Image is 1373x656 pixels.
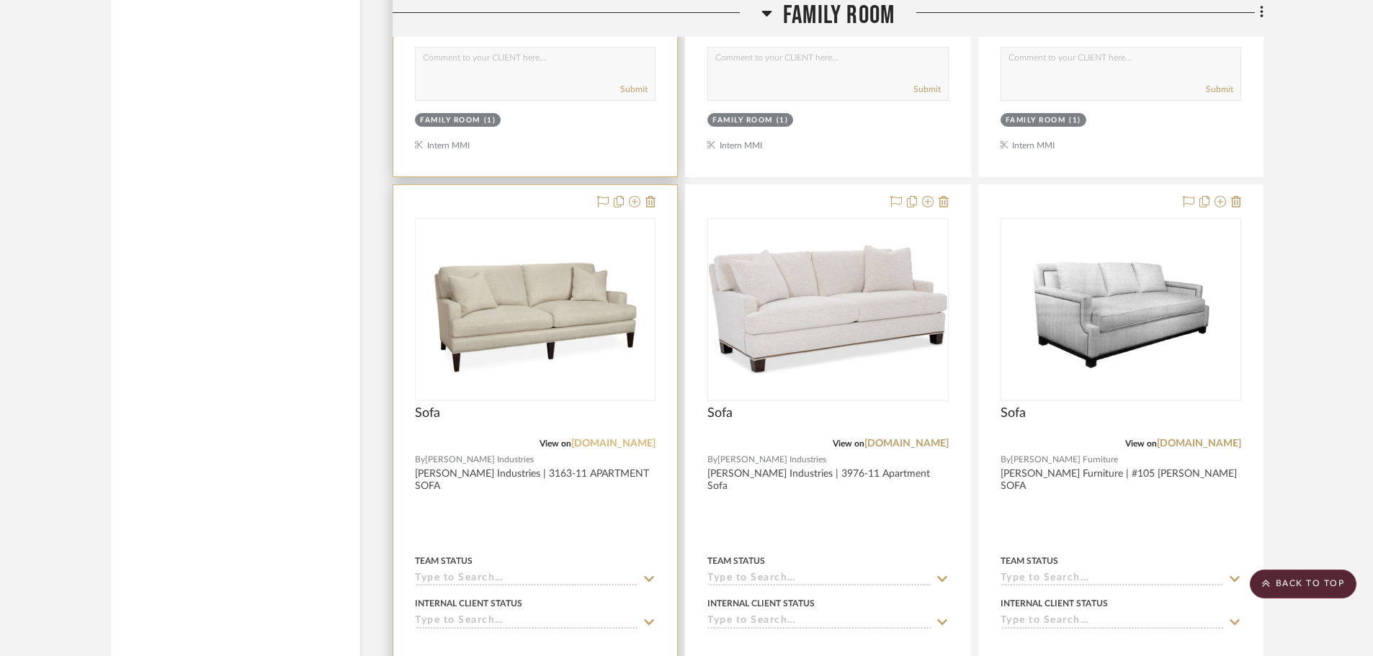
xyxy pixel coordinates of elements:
span: [PERSON_NAME] Industries [717,453,826,467]
button: Submit [620,83,648,96]
input: Type to Search… [415,615,638,629]
span: [PERSON_NAME] Furniture [1011,453,1118,467]
span: View on [1125,439,1157,448]
span: View on [833,439,864,448]
div: (1) [777,115,789,126]
img: Sofa [1031,220,1211,400]
div: Internal Client Status [707,597,815,610]
input: Type to Search… [1001,615,1224,629]
div: Family Room [712,115,773,126]
div: (1) [484,115,496,126]
button: Submit [1206,83,1233,96]
button: Submit [913,83,941,96]
div: Team Status [1001,554,1058,567]
div: Internal Client Status [415,597,522,610]
a: [DOMAIN_NAME] [571,439,656,449]
div: 0 [708,219,947,400]
span: View on [540,439,571,448]
span: By [707,453,717,467]
span: By [1001,453,1011,467]
span: Sofa [415,405,440,421]
a: [DOMAIN_NAME] [1157,439,1241,449]
span: Sofa [707,405,733,421]
div: Team Status [707,554,765,567]
a: [DOMAIN_NAME] [864,439,949,449]
div: (1) [1069,115,1081,126]
span: By [415,453,425,467]
div: Family Room [420,115,480,126]
input: Type to Search… [707,615,931,629]
div: Family Room [1006,115,1066,126]
scroll-to-top-button: BACK TO TOP [1250,570,1356,598]
input: Type to Search… [415,572,638,586]
span: [PERSON_NAME] Industries [425,453,534,467]
input: Type to Search… [1001,572,1224,586]
div: Internal Client Status [1001,597,1108,610]
img: Sofa [416,233,654,386]
span: Sofa [1001,405,1026,421]
img: Sofa [709,246,947,373]
input: Type to Search… [707,572,931,586]
div: Team Status [415,554,473,567]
